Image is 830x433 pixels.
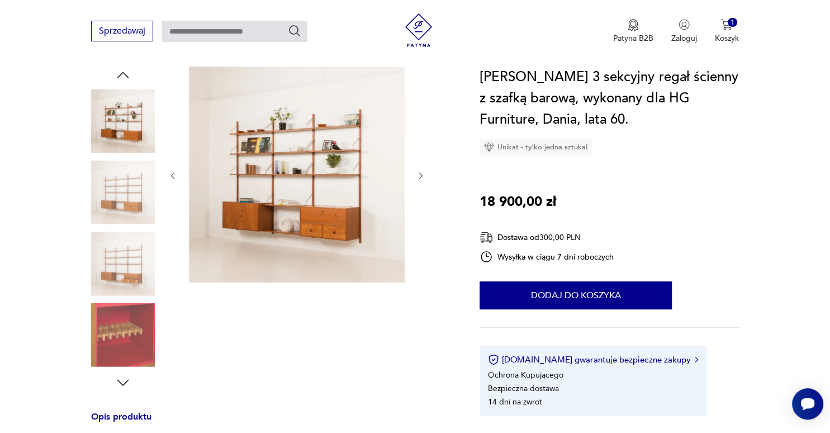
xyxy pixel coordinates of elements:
[484,142,494,152] img: Ikona diamentu
[613,19,653,44] a: Ikona medaluPatyna B2B
[671,33,697,44] p: Zaloguj
[189,67,405,283] img: Zdjęcie produktu Hansen&Guldborg 3 sekcyjny regał ścienny z szafką barową, wykonany dla HG Furnit...
[792,388,823,420] iframe: Smartsupp widget button
[628,19,639,31] img: Ikona medalu
[679,19,690,30] img: Ikonka użytkownika
[91,413,453,432] h3: Opis produktu
[480,67,738,130] h1: [PERSON_NAME] 3 sekcyjny regał ścienny z szafką barową, wykonany dla HG Furniture, Dania, lata 60.
[721,19,732,30] img: Ikona koszyka
[613,19,653,44] button: Patyna B2B
[613,33,653,44] p: Patyna B2B
[695,357,698,363] img: Ikona strzałki w prawo
[488,354,499,365] img: Ikona certyfikatu
[488,354,698,365] button: [DOMAIN_NAME] gwarantuje bezpieczne zakupy
[480,281,672,309] button: Dodaj do koszyka
[91,21,153,41] button: Sprzedawaj
[480,139,592,156] div: Unikat - tylko jedna sztuka!
[480,250,614,263] div: Wysyłka w ciągu 7 dni roboczych
[488,383,559,394] li: Bezpieczna dostawa
[488,397,542,407] li: 14 dni na zwrot
[715,33,739,44] p: Koszyk
[91,28,153,36] a: Sprzedawaj
[91,232,155,295] img: Zdjęcie produktu Hansen&Guldborg 3 sekcyjny regał ścienny z szafką barową, wykonany dla HG Furnit...
[91,161,155,224] img: Zdjęcie produktu Hansen&Guldborg 3 sekcyjny regał ścienny z szafką barową, wykonany dla HG Furnit...
[288,24,301,37] button: Szukaj
[480,191,556,213] p: 18 900,00 zł
[488,370,563,380] li: Ochrona Kupującego
[91,89,155,153] img: Zdjęcie produktu Hansen&Guldborg 3 sekcyjny regał ścienny z szafką barową, wykonany dla HG Furnit...
[480,230,614,244] div: Dostawa od 300,00 PLN
[91,303,155,367] img: Zdjęcie produktu Hansen&Guldborg 3 sekcyjny regał ścienny z szafką barową, wykonany dla HG Furnit...
[480,230,493,244] img: Ikona dostawy
[402,13,435,47] img: Patyna - sklep z meblami i dekoracjami vintage
[671,19,697,44] button: Zaloguj
[728,18,737,27] div: 1
[715,19,739,44] button: 1Koszyk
